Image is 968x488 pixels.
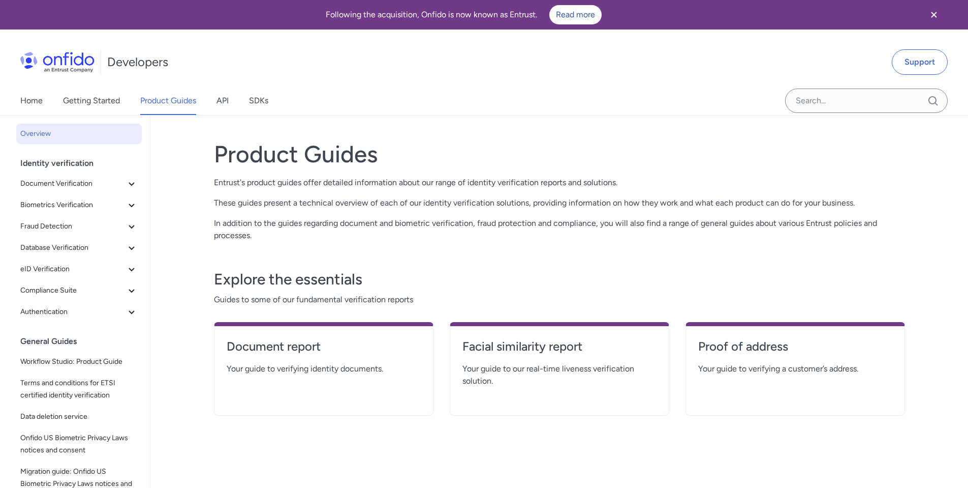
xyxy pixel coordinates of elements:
a: Product Guides [140,87,196,115]
button: Close banner [915,2,953,27]
input: Onfido search input field [785,89,948,113]
div: Identity verification [20,153,146,174]
div: General Guides [20,331,146,352]
a: SDKs [249,87,268,115]
span: Workflow Studio: Product Guide [20,356,138,368]
span: eID Verification [20,263,126,275]
img: Onfido Logo [20,52,95,72]
a: Getting Started [63,87,120,115]
h3: Explore the essentials [214,269,905,290]
button: Database Verification [16,238,142,258]
a: Document report [227,338,421,363]
span: Data deletion service [20,411,138,423]
span: Your guide to verifying a customer’s address. [698,363,892,375]
svg: Close banner [928,9,940,21]
h1: Product Guides [214,140,905,168]
span: Overview [20,128,138,140]
p: Entrust's product guides offer detailed information about our range of identity verification repo... [214,177,905,189]
button: eID Verification [16,259,142,279]
span: Biometrics Verification [20,199,126,211]
a: Onfido US Biometric Privacy Laws notices and consent [16,428,142,461]
span: Your guide to verifying identity documents. [227,363,421,375]
span: Terms and conditions for ETSI certified identity verification [20,377,138,401]
h4: Document report [227,338,421,355]
a: Support [892,49,948,75]
span: Onfido US Biometric Privacy Laws notices and consent [20,432,138,456]
h4: Proof of address [698,338,892,355]
div: Following the acquisition, Onfido is now known as Entrust. [12,5,915,24]
span: Document Verification [20,178,126,190]
span: Compliance Suite [20,284,126,297]
button: Document Verification [16,174,142,194]
a: Terms and conditions for ETSI certified identity verification [16,373,142,406]
h4: Facial similarity report [462,338,657,355]
a: Workflow Studio: Product Guide [16,352,142,372]
a: Data deletion service [16,407,142,427]
button: Biometrics Verification [16,195,142,215]
span: Database Verification [20,242,126,254]
a: Home [20,87,43,115]
a: Overview [16,124,142,144]
span: Your guide to our real-time liveness verification solution. [462,363,657,387]
a: API [216,87,229,115]
span: Fraud Detection [20,220,126,233]
a: Facial similarity report [462,338,657,363]
p: These guides present a technical overview of each of our identity verification solutions, providi... [214,197,905,209]
button: Authentication [16,302,142,322]
h1: Developers [107,54,168,70]
a: Proof of address [698,338,892,363]
a: Read more [549,5,602,24]
span: Guides to some of our fundamental verification reports [214,294,905,306]
button: Fraud Detection [16,216,142,237]
p: In addition to the guides regarding document and biometric verification, fraud protection and com... [214,217,905,242]
button: Compliance Suite [16,280,142,301]
span: Authentication [20,306,126,318]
